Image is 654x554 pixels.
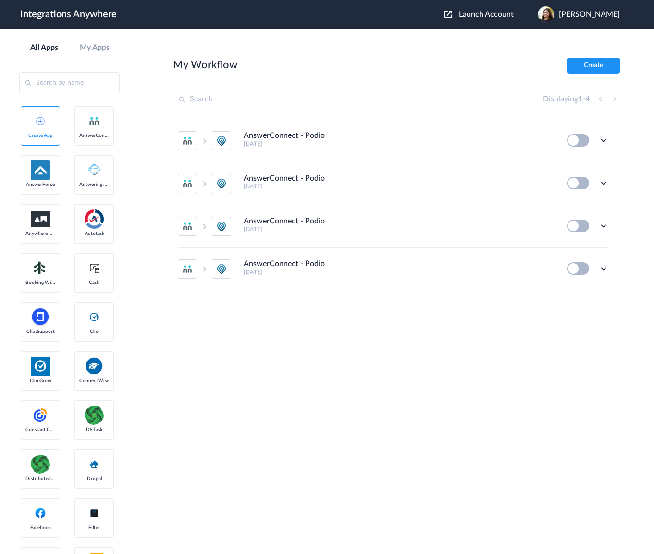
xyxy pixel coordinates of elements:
span: Filter [79,525,109,530]
button: Launch Account [444,10,526,19]
img: drupal-logo.svg [88,458,100,470]
span: Clio [79,329,109,334]
h5: [DATE] [244,140,554,147]
img: constant-contact.svg [31,406,50,425]
img: add-icon.svg [36,117,45,125]
input: Search by name [19,72,120,93]
span: Constant Contact [25,427,55,432]
h5: [DATE] [244,183,554,190]
span: Answering Service [79,182,109,187]
img: filter.png [85,505,104,521]
span: [PERSON_NAME] [559,10,620,19]
span: DS Task [79,427,109,432]
h4: AnswerConnect - Podio [244,174,325,183]
span: Distributed Source [25,476,55,481]
img: Setmore_Logo.svg [31,259,50,277]
img: cash-logo.svg [88,262,100,274]
h4: Displaying - [543,95,590,104]
h5: [DATE] [244,226,554,233]
img: clio-logo.svg [88,311,100,323]
h1: Integrations Anywhere [20,9,117,20]
a: All Apps [19,43,70,52]
h4: AnswerConnect - Podio [244,217,325,226]
span: 4 [585,95,590,103]
span: Facebook [25,525,55,530]
span: Booking Widget [25,280,55,285]
img: aww.png [31,211,50,227]
h4: AnswerConnect - Podio [244,259,325,269]
img: answerconnect-logo.svg [88,115,100,127]
a: My Apps [70,43,120,52]
button: Create [567,58,620,74]
h5: [DATE] [244,269,554,275]
input: Search [173,89,292,110]
span: ConnectWise [79,378,109,383]
span: Autotask [79,231,109,236]
span: Launch Account [459,11,514,18]
span: ChatSupport [25,329,55,334]
span: 1 [578,95,582,103]
span: AnswerConnect [79,133,109,138]
span: Anywhere Works [25,231,55,236]
h2: My Workflow [173,59,237,71]
span: Create App [25,133,55,138]
img: facebook-logo.svg [35,507,46,519]
img: distributedSource.png [85,406,104,425]
span: Clio Grow [25,378,55,383]
img: Answering_service.png [85,160,104,180]
img: Clio.jpg [31,357,50,376]
img: autotask.png [85,209,104,229]
span: Cash [79,280,109,285]
span: Drupal [79,476,109,481]
span: AnswerForce [25,182,55,187]
h4: AnswerConnect - Podio [244,131,325,140]
img: img-4367-4.jpg [538,6,554,23]
img: distributedSource.png [31,455,50,474]
img: af-app-logo.svg [31,160,50,180]
img: chatsupport-icon.svg [31,308,50,327]
img: launch-acct-icon.svg [444,11,452,18]
img: connectwise.png [85,357,104,375]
